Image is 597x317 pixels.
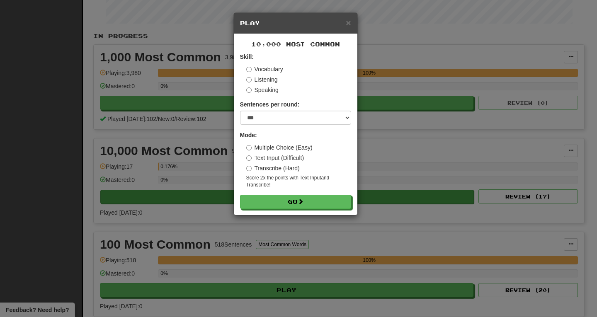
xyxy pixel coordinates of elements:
input: Speaking [246,87,252,93]
span: × [346,18,351,27]
label: Sentences per round: [240,100,300,109]
strong: Mode: [240,132,257,138]
input: Transcribe (Hard) [246,166,252,171]
button: Go [240,195,351,209]
label: Speaking [246,86,279,94]
button: Close [346,18,351,27]
input: Listening [246,77,252,82]
input: Multiple Choice (Easy) [246,145,252,150]
h5: Play [240,19,351,27]
label: Listening [246,75,278,84]
label: Text Input (Difficult) [246,154,304,162]
small: Score 2x the points with Text Input and Transcribe ! [246,174,351,189]
label: Vocabulary [246,65,283,73]
strong: Skill: [240,53,254,60]
span: 10,000 Most Common [251,41,340,48]
input: Vocabulary [246,67,252,72]
input: Text Input (Difficult) [246,155,252,161]
label: Transcribe (Hard) [246,164,300,172]
label: Multiple Choice (Easy) [246,143,313,152]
